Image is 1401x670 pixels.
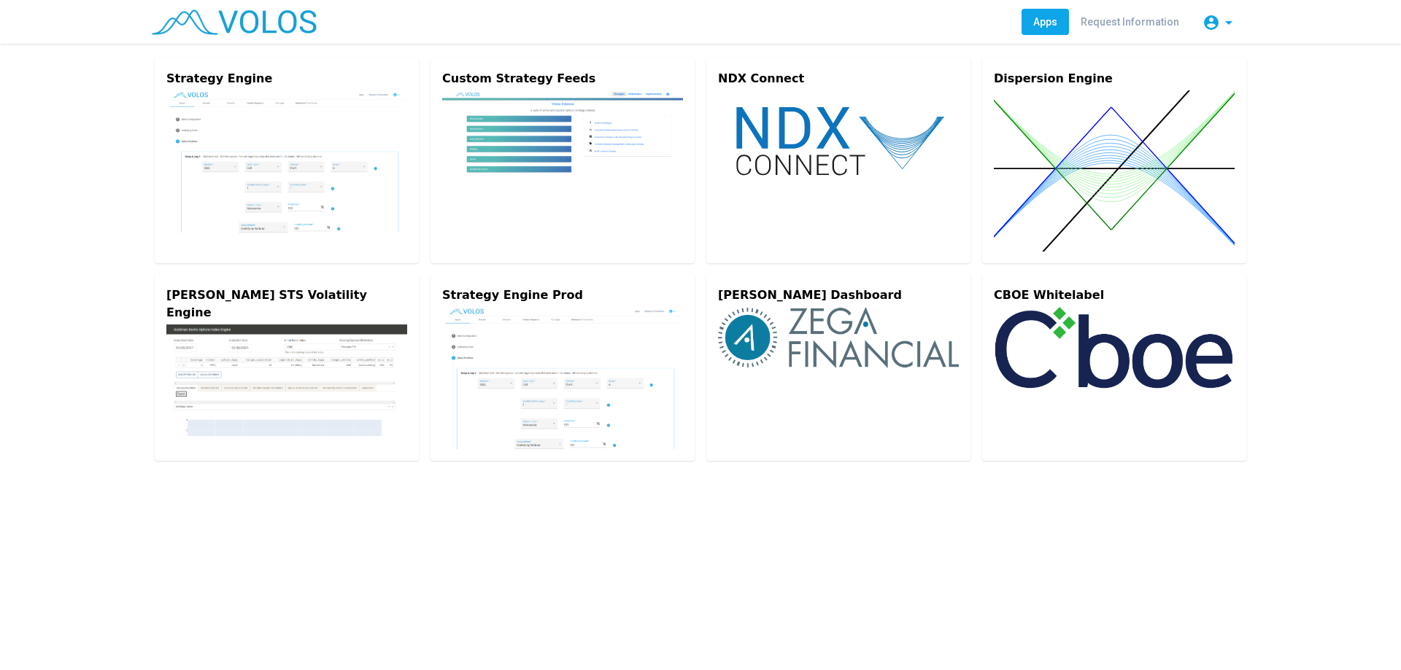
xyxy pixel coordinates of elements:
div: Custom Strategy Feeds [442,70,683,87]
img: dispersion.svg [994,90,1235,252]
img: strategy-engine.png [442,307,683,449]
img: custom.png [442,90,683,205]
div: [PERSON_NAME] Dashboard [718,287,959,304]
a: Apps [1022,9,1069,35]
mat-icon: arrow_drop_down [1220,14,1238,31]
span: Apps [1033,16,1057,28]
div: NDX Connect [718,70,959,87]
img: zega-logo.png [718,307,959,368]
mat-icon: account_circle [1203,14,1220,31]
div: [PERSON_NAME] STS Volatility Engine [166,287,407,322]
img: gs-engine.png [166,324,407,436]
span: Request Information [1081,16,1179,28]
img: cboe-logo.png [994,307,1235,389]
div: Strategy Engine Prod [442,287,683,304]
img: strategy-engine.png [166,90,407,233]
img: ndx-connect.svg [718,90,959,190]
div: Dispersion Engine [994,70,1235,87]
a: Request Information [1069,9,1191,35]
div: Strategy Engine [166,70,407,87]
div: CBOE Whitelabel [994,287,1235,304]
